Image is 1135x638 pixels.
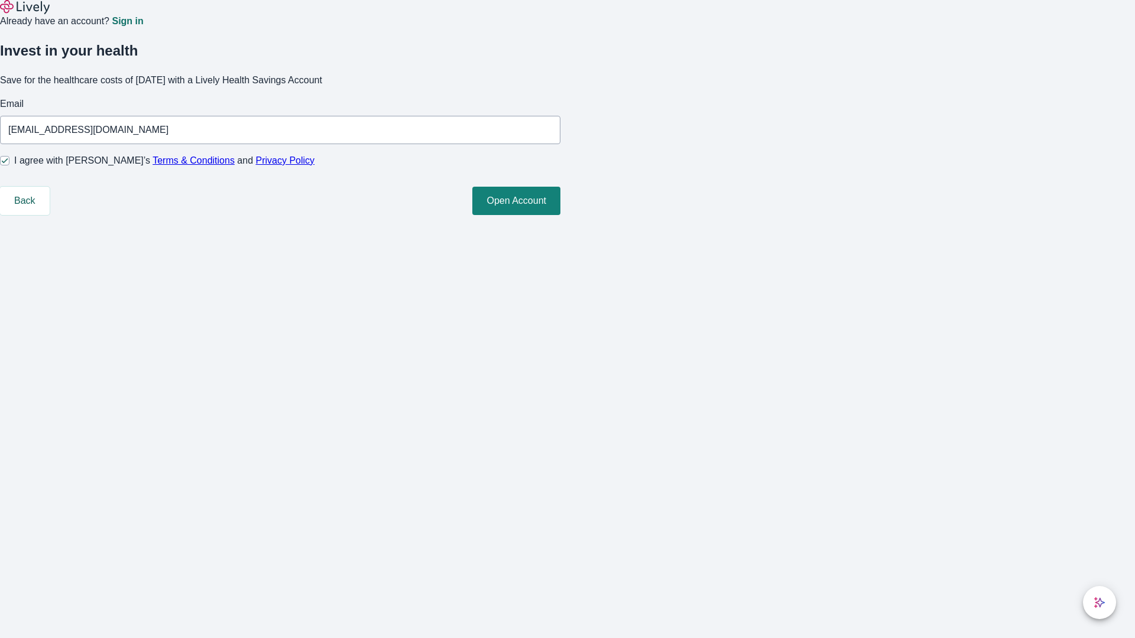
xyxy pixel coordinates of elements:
button: Open Account [472,187,560,215]
a: Sign in [112,17,143,26]
a: Privacy Policy [256,155,315,165]
svg: Lively AI Assistant [1094,597,1105,608]
button: chat [1083,586,1116,619]
span: I agree with [PERSON_NAME]’s and [14,154,314,168]
a: Terms & Conditions [153,155,235,165]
